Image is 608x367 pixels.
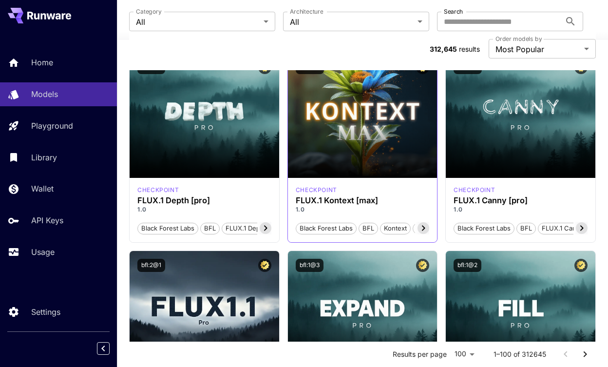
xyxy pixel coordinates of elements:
[138,224,198,233] span: Black Forest Labs
[31,88,58,100] p: Models
[31,246,55,258] p: Usage
[393,349,447,359] p: Results per page
[222,224,286,233] span: FLUX.1 Depth [pro]
[359,222,378,234] button: BFL
[459,45,480,53] span: results
[454,259,481,272] button: bfl:1@2
[136,16,260,28] span: All
[104,340,117,357] div: Collapse sidebar
[137,259,165,272] button: bfl:2@1
[296,224,356,233] span: Black Forest Labs
[31,214,63,226] p: API Keys
[201,224,219,233] span: BFL
[31,152,57,163] p: Library
[430,45,457,53] span: 312,645
[516,222,536,234] button: BFL
[97,342,110,355] button: Collapse sidebar
[380,224,410,233] span: Kontext
[517,224,535,233] span: BFL
[413,222,458,234] button: Flux Kontext
[222,222,287,234] button: FLUX.1 Depth [pro]
[454,186,495,194] p: checkpoint
[444,7,463,16] label: Search
[574,259,588,272] button: Certified Model – Vetted for best performance and includes a commercial license.
[200,222,220,234] button: BFL
[416,259,429,272] button: Certified Model – Vetted for best performance and includes a commercial license.
[451,347,478,361] div: 100
[413,224,457,233] span: Flux Kontext
[31,120,73,132] p: Playground
[454,224,514,233] span: Black Forest Labs
[296,186,337,194] p: checkpoint
[454,196,588,205] h3: FLUX.1 Canny [pro]
[137,186,179,194] p: checkpoint
[290,16,414,28] span: All
[137,205,271,214] p: 1.0
[137,186,179,194] div: fluxpro
[258,259,271,272] button: Certified Model – Vetted for best performance and includes a commercial license.
[137,222,198,234] button: Black Forest Labs
[290,7,323,16] label: Architecture
[296,259,323,272] button: bfl:1@3
[380,222,411,234] button: Kontext
[454,186,495,194] div: fluxpro
[137,196,271,205] h3: FLUX.1 Depth [pro]
[454,222,514,234] button: Black Forest Labs
[31,57,53,68] p: Home
[31,183,54,194] p: Wallet
[538,222,605,234] button: FLUX.1 Canny [pro]
[494,349,546,359] p: 1–100 of 312645
[495,35,542,43] label: Order models by
[31,306,60,318] p: Settings
[296,222,357,234] button: Black Forest Labs
[296,196,430,205] h3: FLUX.1 Kontext [max]
[538,224,604,233] span: FLUX.1 Canny [pro]
[296,205,430,214] p: 1.0
[136,7,162,16] label: Category
[575,345,595,364] button: Go to next page
[296,186,337,194] div: FLUX.1 Kontext [max]
[454,205,588,214] p: 1.0
[495,43,580,55] span: Most Popular
[359,224,378,233] span: BFL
